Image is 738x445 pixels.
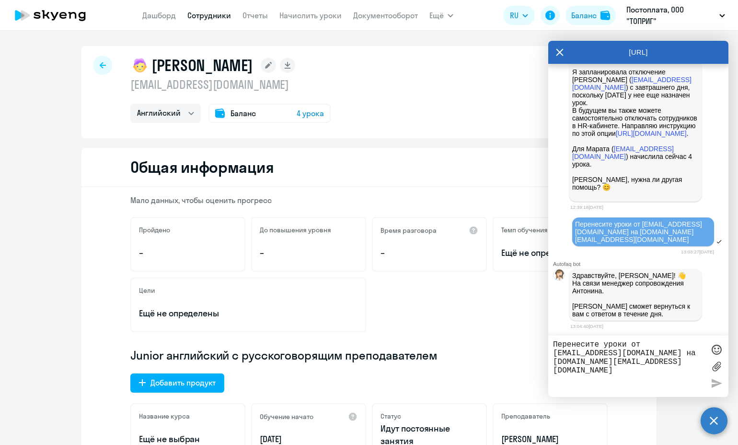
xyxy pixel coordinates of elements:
[572,76,692,91] a: [EMAIL_ADDRESS][DOMAIN_NAME]
[130,195,608,205] p: Мало данных, чтобы оценить прогресс
[297,108,324,119] span: 4 урока
[151,56,253,75] h1: [PERSON_NAME]
[139,247,237,259] p: –
[353,11,418,20] a: Документооборот
[187,11,231,20] a: Сотрудники
[260,247,357,259] p: –
[139,226,170,234] h5: Пройдено
[572,272,699,318] p: Здравствуйте, [PERSON_NAME]! 👋 ﻿На связи менеджер сопровождения Антонина. [PERSON_NAME] сможет ве...
[429,6,453,25] button: Ещё
[242,11,268,20] a: Отчеты
[575,220,702,243] span: Перенесите уроки от [EMAIL_ADDRESS][DOMAIN_NAME] на [DOMAIN_NAME][EMAIL_ADDRESS][DOMAIN_NAME]
[565,6,616,25] button: Балансbalance
[130,348,438,363] span: Junior английский с русскоговорящим преподавателем
[572,145,674,160] a: [EMAIL_ADDRESS][DOMAIN_NAME]
[501,247,599,259] span: Ещё не определён
[626,4,715,27] p: Постоплата, ООО "ТОПРИГ"
[142,11,176,20] a: Дашборд
[130,77,331,92] p: [EMAIL_ADDRESS][DOMAIN_NAME]
[553,261,728,267] div: Autofaq bot
[570,204,603,210] time: 12:39:18[DATE]
[130,373,224,393] button: Добавить продукт
[429,10,444,21] span: Ещё
[553,269,565,283] img: bot avatar
[571,10,597,21] div: Баланс
[139,412,190,421] h5: Название курса
[279,11,342,20] a: Начислить уроки
[130,157,274,177] h2: Общая информация
[622,4,730,27] button: Постоплата, ООО "ТОПРИГ"
[381,247,478,259] p: –
[501,412,550,421] h5: Преподаватель
[503,6,535,25] button: RU
[139,307,357,320] p: Ещё не определены
[260,412,313,421] h5: Обучение начато
[150,377,216,388] div: Добавить продукт
[510,10,519,21] span: RU
[709,359,724,373] label: Лимит 10 файлов
[681,249,714,254] time: 13:03:27[DATE]
[381,226,437,235] h5: Время разговора
[616,130,687,137] a: [URL][DOMAIN_NAME]
[130,56,150,75] img: child
[260,226,331,234] h5: До повышения уровня
[570,324,603,329] time: 13:04:40[DATE]
[501,226,548,234] h5: Темп обучения
[381,412,401,421] h5: Статус
[231,108,256,119] span: Баланс
[600,11,610,20] img: balance
[139,286,155,295] h5: Цели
